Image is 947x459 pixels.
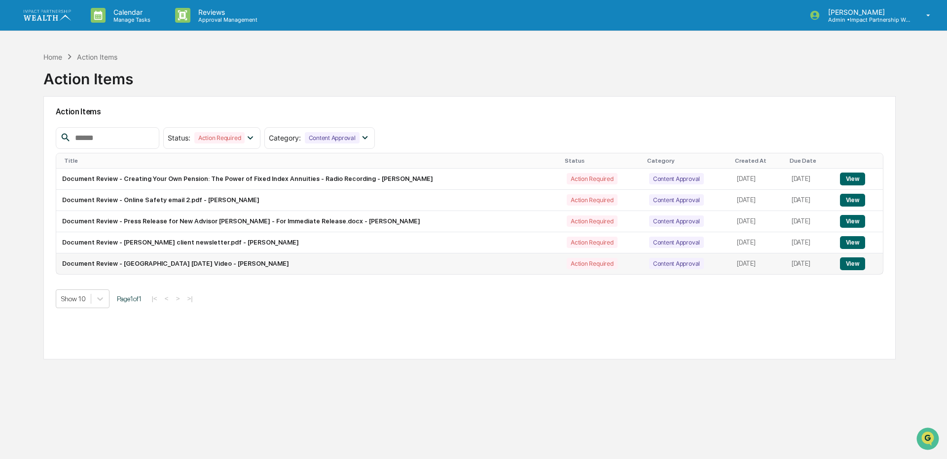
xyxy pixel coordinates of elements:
div: 🗄️ [72,125,79,133]
p: Calendar [106,8,155,16]
div: Action Required [567,194,617,206]
p: Admin • Impact Partnership Wealth [820,16,912,23]
div: Content Approval [649,194,704,206]
a: View [840,175,865,182]
div: Action Required [194,132,245,143]
span: Attestations [81,124,122,134]
div: Content Approval [649,258,704,269]
p: How can we help? [10,21,180,36]
div: Action Items [43,62,133,88]
a: 🗄️Attestations [68,120,126,138]
img: 1746055101610-c473b297-6a78-478c-a979-82029cc54cd1 [10,75,28,93]
button: >| [184,294,195,303]
td: [DATE] [786,232,834,253]
div: Action Required [567,237,617,248]
td: [DATE] [731,253,786,274]
span: Data Lookup [20,143,62,153]
a: View [840,239,865,246]
button: View [840,236,865,249]
td: [DATE] [786,211,834,232]
td: Document Review - [GEOGRAPHIC_DATA] [DATE] Video - [PERSON_NAME] [56,253,561,274]
h2: Action Items [56,107,883,116]
p: [PERSON_NAME] [820,8,912,16]
div: Title [64,157,557,164]
div: Home [43,53,62,61]
div: Category [647,157,727,164]
p: Approval Management [190,16,262,23]
a: View [840,196,865,204]
div: Content Approval [649,215,704,227]
a: 🔎Data Lookup [6,139,66,157]
td: [DATE] [731,211,786,232]
button: > [173,294,183,303]
div: Content Approval [649,173,704,184]
button: View [840,173,865,185]
a: View [840,217,865,225]
a: View [840,260,865,267]
button: < [162,294,172,303]
td: Document Review - Creating Your Own Pension: The Power of Fixed Index Annuities - Radio Recording... [56,169,561,190]
div: Action Items [77,53,117,61]
button: Start new chat [168,78,180,90]
div: Action Required [567,258,617,269]
button: |< [149,294,160,303]
td: Document Review - Online Safety email 2.pdf - [PERSON_NAME] [56,190,561,211]
div: Content Approval [649,237,704,248]
a: Powered byPylon [70,167,119,175]
td: [DATE] [786,169,834,190]
div: Action Required [567,173,617,184]
td: Document Review - [PERSON_NAME] client newsletter.pdf - [PERSON_NAME] [56,232,561,253]
img: logo [24,10,71,20]
div: We're available if you need us! [34,85,125,93]
div: Status [565,157,639,164]
div: Created At [735,157,782,164]
span: Status : [168,134,190,142]
td: Document Review - Press Release for New Advisor [PERSON_NAME] - For Immediate Release.docx - [PER... [56,211,561,232]
span: Pylon [98,167,119,175]
div: Action Required [567,215,617,227]
iframe: Open customer support [915,426,942,453]
span: Page 1 of 1 [117,295,142,303]
p: Manage Tasks [106,16,155,23]
a: 🖐️Preclearance [6,120,68,138]
button: View [840,215,865,228]
div: Due Date [790,157,830,164]
div: 🔎 [10,144,18,152]
td: [DATE] [731,169,786,190]
button: View [840,257,865,270]
span: Category : [269,134,301,142]
div: Start new chat [34,75,162,85]
span: Preclearance [20,124,64,134]
td: [DATE] [786,253,834,274]
td: [DATE] [731,190,786,211]
div: 🖐️ [10,125,18,133]
p: Reviews [190,8,262,16]
button: View [840,194,865,207]
div: Content Approval [305,132,360,143]
td: [DATE] [731,232,786,253]
td: [DATE] [786,190,834,211]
